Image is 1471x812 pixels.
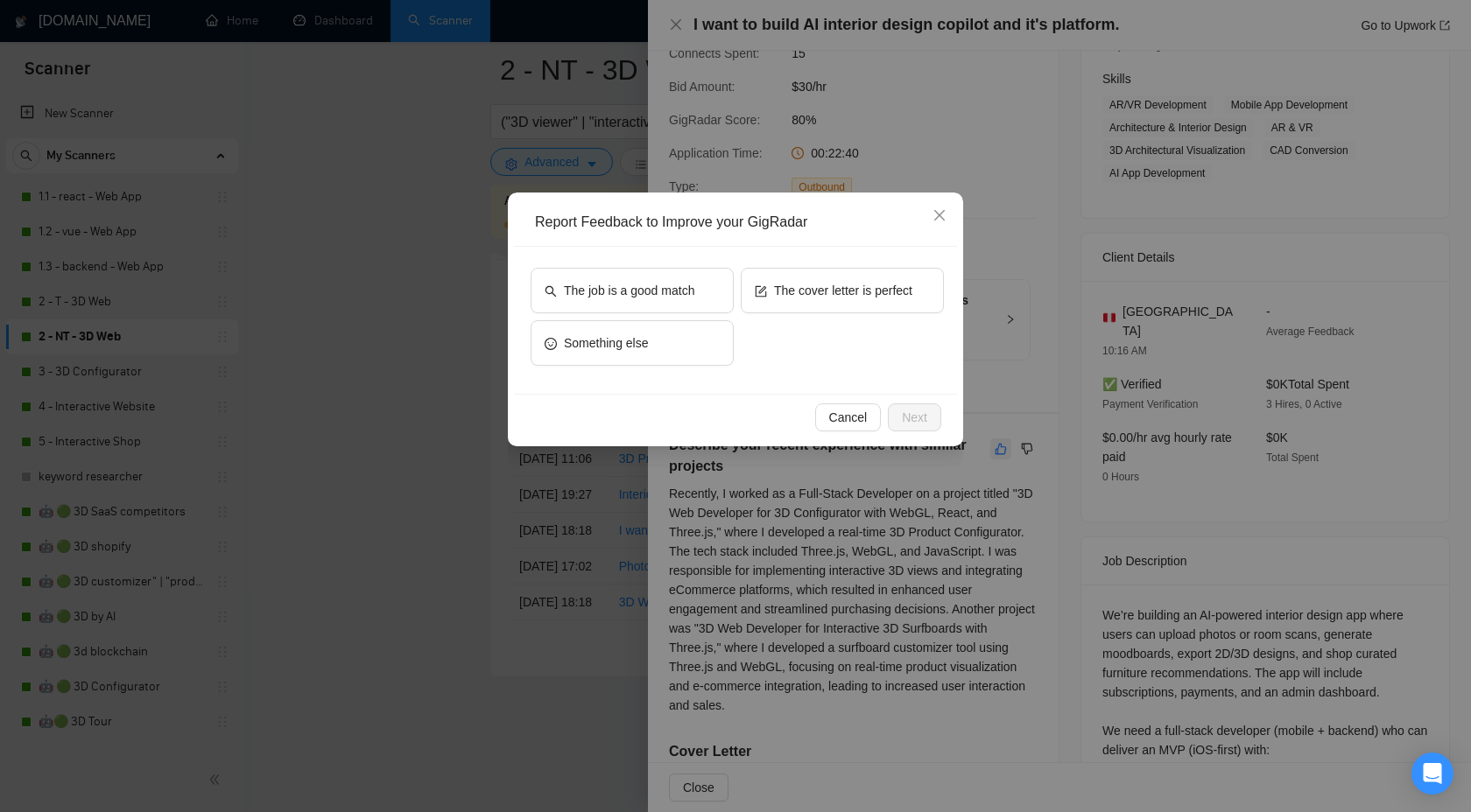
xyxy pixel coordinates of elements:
[545,283,557,297] span: search
[545,336,557,349] span: smile
[774,281,912,300] span: The cover letter is perfect
[1411,752,1453,794] div: Open Intercom Messenger
[564,281,694,300] span: The job is a good match
[531,268,734,313] button: searchThe job is a good match
[531,320,734,366] button: smileSomething else
[888,403,941,431] button: Next
[933,208,947,222] span: close
[916,192,963,240] button: Close
[535,213,948,232] div: Report Feedback to Improve your GigRadar
[815,403,882,431] button: Cancel
[564,333,649,353] span: Something else
[755,283,767,297] span: form
[741,268,944,313] button: formThe cover letter is perfect
[829,408,868,427] span: Cancel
